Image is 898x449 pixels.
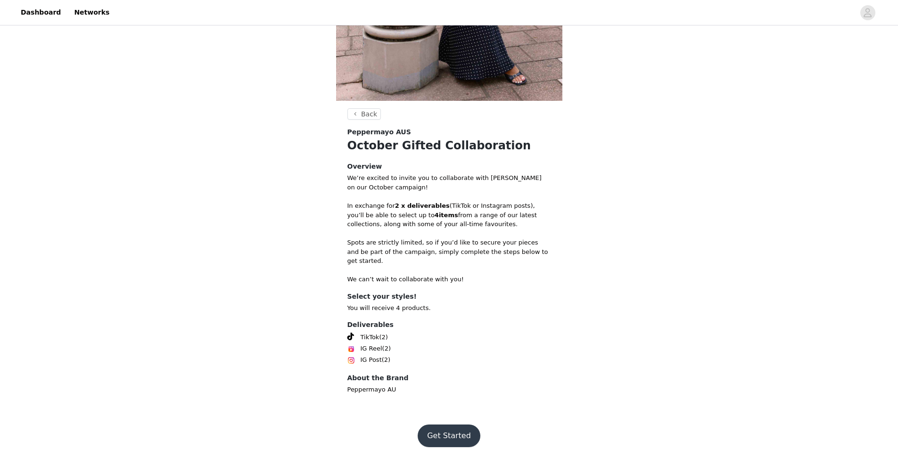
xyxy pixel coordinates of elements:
[439,212,458,219] strong: items
[347,275,551,284] p: We can’t wait to collaborate with you!
[347,201,551,229] p: In exchange for (TikTok or Instagram posts), you’ll be able to select up to from a range of our l...
[15,2,66,23] a: Dashboard
[418,425,480,447] button: Get Started
[347,292,551,302] h4: Select your styles!
[361,344,382,353] span: IG Reel
[347,345,355,353] img: Instagram Reels Icon
[361,333,379,342] span: TikTok
[347,303,551,313] p: You will receive 4 products.
[361,355,382,365] span: IG Post
[347,162,551,171] h4: Overview
[395,202,399,209] strong: 2
[347,108,381,120] button: Back
[435,212,439,219] strong: 4
[382,355,390,365] span: (2)
[347,137,551,154] h1: October Gifted Collaboration
[863,5,872,20] div: avatar
[347,357,355,364] img: Instagram Icon
[68,2,115,23] a: Networks
[347,173,551,192] p: We’re excited to invite you to collaborate with [PERSON_NAME] on our October campaign!
[347,385,551,394] p: Peppermayo AU
[382,344,391,353] span: (2)
[401,202,450,209] strong: x deliverables
[347,238,551,266] p: Spots are strictly limited, so if you’d like to secure your pieces and be part of the campaign, s...
[379,333,387,342] span: (2)
[347,320,551,330] h4: Deliverables
[347,373,551,383] h4: About the Brand
[347,127,411,137] span: Peppermayo AUS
